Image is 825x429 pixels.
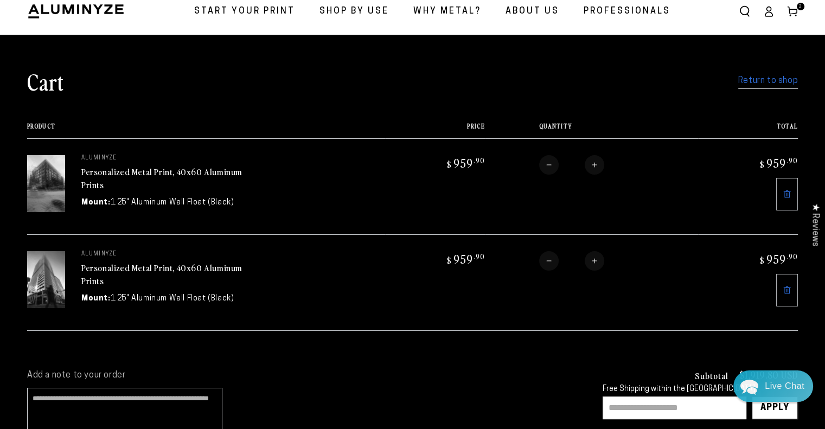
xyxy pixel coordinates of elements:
dt: Mount: [81,293,111,304]
span: About Us [506,4,559,20]
span: Why Metal? [413,4,481,20]
span: 2 [799,3,802,10]
span: $ [447,159,452,170]
div: Contact Us Directly [765,370,804,402]
th: Price [385,123,485,138]
dd: 1.25" Aluminum Wall Float (Black) [111,197,234,208]
bdi: 959 [445,155,485,170]
div: Click to open Judge.me floating reviews tab [804,195,825,255]
span: $ [447,255,452,266]
h1: Cart [27,67,64,95]
th: Total [698,123,798,138]
sup: .90 [786,252,798,261]
div: Apply [760,397,789,419]
input: Quantity for Personalized Metal Print, 40x60 Aluminum Prints [559,155,585,175]
bdi: 959 [445,251,485,266]
img: Aluminyze [27,3,125,20]
a: Remove 40"x60" Rectangle White Matte Aluminyzed Photo [776,178,798,210]
span: Professionals [584,4,670,20]
span: Start Your Print [194,4,295,20]
div: Chat widget toggle [733,370,813,402]
label: Add a note to your order [27,370,581,381]
dt: Mount: [81,197,111,208]
span: $ [760,159,765,170]
a: Personalized Metal Print, 40x60 Aluminum Prints [81,165,242,191]
dd: 1.25" Aluminum Wall Float (Black) [111,293,234,304]
th: Product [27,123,385,138]
p: aluminyze [81,251,244,258]
bdi: 959 [758,251,798,266]
a: Return to shop [738,73,798,89]
p: aluminyze [81,155,244,162]
sup: .90 [474,156,485,165]
p: $1,919.80 USD [739,370,798,380]
sup: .90 [786,156,798,165]
span: Shop By Use [319,4,389,20]
bdi: 959 [758,155,798,170]
input: Quantity for Personalized Metal Print, 40x60 Aluminum Prints [559,251,585,271]
a: Personalized Metal Print, 40x60 Aluminum Prints [81,261,242,287]
th: Quantity [485,123,698,138]
h3: Subtotal [695,371,728,380]
sup: .90 [474,252,485,261]
img: 40"x60" Rectangle White Matte Aluminyzed Photo [27,155,65,212]
div: Free Shipping within the [GEOGRAPHIC_DATA] [603,385,798,394]
img: 40"x60" Rectangle White Matte Aluminyzed Photo [27,251,65,308]
span: $ [760,255,765,266]
a: Remove 40"x60" Rectangle White Matte Aluminyzed Photo [776,274,798,306]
